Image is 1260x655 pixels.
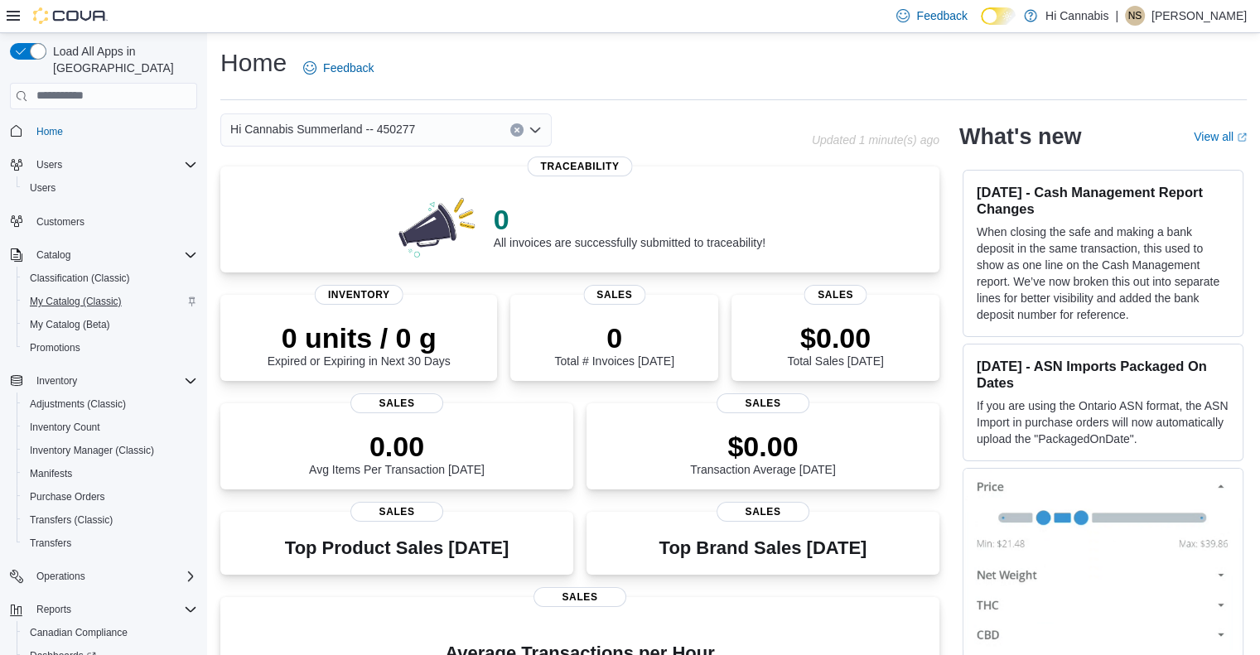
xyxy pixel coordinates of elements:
[17,313,204,336] button: My Catalog (Beta)
[30,212,91,232] a: Customers
[1115,6,1118,26] p: |
[36,248,70,262] span: Catalog
[3,153,204,176] button: Users
[30,600,197,619] span: Reports
[977,224,1229,323] p: When closing the safe and making a bank deposit in the same transaction, this used to show as one...
[916,7,967,24] span: Feedback
[23,464,197,484] span: Manifests
[36,374,77,388] span: Inventory
[717,393,809,413] span: Sales
[33,7,108,24] img: Cova
[23,510,119,530] a: Transfers (Classic)
[3,598,204,621] button: Reports
[394,193,480,259] img: 0
[494,203,765,249] div: All invoices are successfully submitted to traceability!
[36,158,62,171] span: Users
[30,600,78,619] button: Reports
[30,467,72,480] span: Manifests
[30,490,105,503] span: Purchase Orders
[17,176,204,200] button: Users
[23,441,161,460] a: Inventory Manager (Classic)
[812,133,939,147] p: Updated 1 minute(s) ago
[17,462,204,485] button: Manifests
[3,243,204,267] button: Catalog
[30,245,77,265] button: Catalog
[17,485,204,508] button: Purchase Orders
[23,417,107,437] a: Inventory Count
[23,441,197,460] span: Inventory Manager (Classic)
[30,566,92,586] button: Operations
[30,181,56,195] span: Users
[220,46,287,79] h1: Home
[30,122,70,142] a: Home
[717,502,809,522] span: Sales
[977,397,1229,447] p: If you are using the Ontario ASN format, the ASN Import in purchase orders will now automatically...
[309,430,485,476] div: Avg Items Per Transaction [DATE]
[30,245,197,265] span: Catalog
[554,321,673,354] p: 0
[1151,6,1247,26] p: [PERSON_NAME]
[350,502,443,522] span: Sales
[533,587,626,607] span: Sales
[30,121,197,142] span: Home
[977,184,1229,217] h3: [DATE] - Cash Management Report Changes
[1045,6,1108,26] p: Hi Cannabis
[30,566,197,586] span: Operations
[30,272,130,285] span: Classification (Classic)
[17,393,204,416] button: Adjustments (Classic)
[494,203,765,236] p: 0
[554,321,673,368] div: Total # Invoices [DATE]
[297,51,380,84] a: Feedback
[285,538,509,558] h3: Top Product Sales [DATE]
[30,211,197,232] span: Customers
[30,513,113,527] span: Transfers (Classic)
[23,487,112,507] a: Purchase Orders
[583,285,645,305] span: Sales
[309,430,485,463] p: 0.00
[17,508,204,532] button: Transfers (Classic)
[510,123,524,137] button: Clear input
[23,394,133,414] a: Adjustments (Classic)
[3,369,204,393] button: Inventory
[36,125,63,138] span: Home
[529,123,542,137] button: Open list of options
[30,397,126,411] span: Adjustments (Classic)
[30,295,122,308] span: My Catalog (Classic)
[30,341,80,354] span: Promotions
[23,464,79,484] a: Manifests
[23,315,197,335] span: My Catalog (Beta)
[690,430,836,463] p: $0.00
[787,321,883,354] p: $0.00
[268,321,451,368] div: Expired or Expiring in Next 30 Days
[527,157,632,176] span: Traceability
[30,371,197,391] span: Inventory
[1237,132,1247,142] svg: External link
[17,290,204,313] button: My Catalog (Classic)
[1194,130,1247,143] a: View allExternal link
[690,430,836,476] div: Transaction Average [DATE]
[23,268,137,288] a: Classification (Classic)
[350,393,443,413] span: Sales
[23,291,197,311] span: My Catalog (Classic)
[17,621,204,644] button: Canadian Compliance
[30,318,110,331] span: My Catalog (Beta)
[30,155,69,175] button: Users
[959,123,1081,150] h2: What's new
[30,155,197,175] span: Users
[17,416,204,439] button: Inventory Count
[36,570,85,583] span: Operations
[23,623,134,643] a: Canadian Compliance
[315,285,403,305] span: Inventory
[1128,6,1142,26] span: NS
[230,119,415,139] span: Hi Cannabis Summerland -- 450277
[36,603,71,616] span: Reports
[23,533,197,553] span: Transfers
[30,537,71,550] span: Transfers
[23,338,197,358] span: Promotions
[23,417,197,437] span: Inventory Count
[23,338,87,358] a: Promotions
[268,321,451,354] p: 0 units / 0 g
[17,267,204,290] button: Classification (Classic)
[1125,6,1145,26] div: Nicole Sunderman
